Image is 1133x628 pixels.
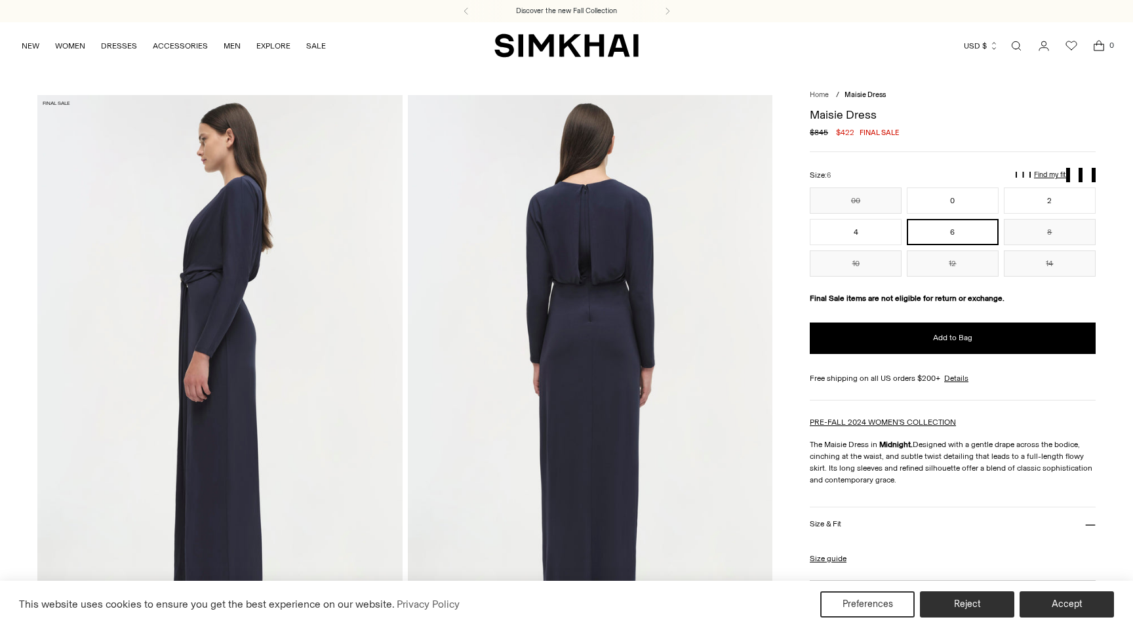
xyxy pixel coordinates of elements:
a: Wishlist [1058,33,1084,59]
a: SIMKHAI [494,33,639,58]
h3: Size & Fit [810,520,841,528]
a: ACCESSORIES [153,31,208,60]
a: DRESSES [101,31,137,60]
button: Preferences [820,591,915,618]
strong: Final Sale items are not eligible for return or exchange. [810,294,1004,303]
nav: breadcrumbs [810,90,1096,101]
a: Privacy Policy (opens in a new tab) [395,595,462,614]
a: WOMEN [55,31,85,60]
button: 0 [907,187,999,214]
button: 12 [907,250,999,277]
h1: Maisie Dress [810,109,1096,121]
a: SALE [306,31,326,60]
a: PRE-FALL 2024 WOMEN'S COLLECTION [810,418,956,427]
button: 10 [810,250,902,277]
label: Size: [810,169,831,182]
a: Open search modal [1003,33,1029,59]
span: $422 [836,127,854,138]
span: Add to Bag [933,332,972,343]
a: Discover the new Fall Collection [516,6,617,16]
button: Accept [1020,591,1114,618]
span: 6 [827,171,831,180]
a: Size guide [810,553,846,564]
a: EXPLORE [256,31,290,60]
p: The Maisie Dress in Designed with a gentle drape across the bodice, cinching at the waist, and su... [810,439,1096,486]
strong: Midnight. [879,440,913,449]
s: $845 [810,127,828,138]
button: USD $ [964,31,999,60]
button: Size & Fit [810,507,1096,541]
button: Reject [920,591,1014,618]
a: Details [944,372,968,384]
span: Maisie Dress [845,90,886,99]
button: 8 [1004,219,1096,245]
button: 2 [1004,187,1096,214]
button: Add to Bag [810,323,1096,354]
a: NEW [22,31,39,60]
a: Home [810,90,829,99]
button: 00 [810,187,902,214]
span: 0 [1105,39,1117,51]
a: MEN [224,31,241,60]
a: Go to the account page [1031,33,1057,59]
button: 14 [1004,250,1096,277]
div: / [836,90,839,101]
span: This website uses cookies to ensure you get the best experience on our website. [19,598,395,610]
button: 4 [810,219,902,245]
div: Free shipping on all US orders $200+ [810,372,1096,384]
a: Open cart modal [1086,33,1112,59]
button: 6 [907,219,999,245]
